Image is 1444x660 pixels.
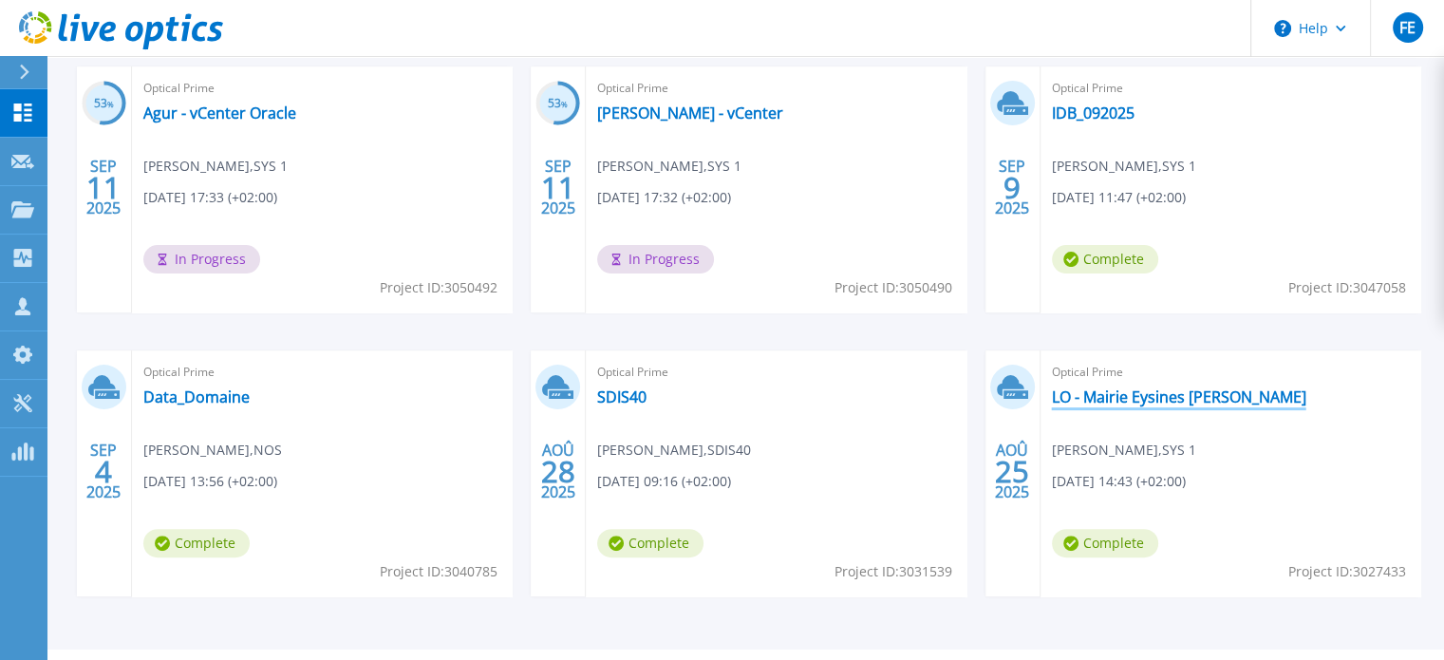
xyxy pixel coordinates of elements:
[82,93,126,115] h3: 53
[597,440,751,461] span: [PERSON_NAME] , SDIS40
[85,153,122,222] div: SEP 2025
[95,463,112,480] span: 4
[541,179,575,196] span: 11
[86,179,121,196] span: 11
[597,156,741,177] span: [PERSON_NAME] , SYS 1
[1052,440,1196,461] span: [PERSON_NAME] , SYS 1
[143,529,250,557] span: Complete
[597,387,647,406] a: SDIS40
[597,529,703,557] span: Complete
[597,78,954,99] span: Optical Prime
[143,78,500,99] span: Optical Prime
[835,561,952,582] span: Project ID: 3031539
[85,437,122,506] div: SEP 2025
[143,156,288,177] span: [PERSON_NAME] , SYS 1
[107,99,114,109] span: %
[1052,529,1158,557] span: Complete
[994,437,1030,506] div: AOÛ 2025
[1052,104,1135,123] a: IDB_092025
[535,93,580,115] h3: 53
[143,387,250,406] a: Data_Domaine
[597,187,731,208] span: [DATE] 17:32 (+02:00)
[1052,471,1186,492] span: [DATE] 14:43 (+02:00)
[995,463,1029,480] span: 25
[1399,20,1416,35] span: FE
[540,437,576,506] div: AOÛ 2025
[143,440,282,461] span: [PERSON_NAME] , NOS
[1052,156,1196,177] span: [PERSON_NAME] , SYS 1
[1052,362,1409,383] span: Optical Prime
[1052,78,1409,99] span: Optical Prime
[143,362,500,383] span: Optical Prime
[541,463,575,480] span: 28
[561,99,568,109] span: %
[597,471,731,492] span: [DATE] 09:16 (+02:00)
[597,104,783,123] a: [PERSON_NAME] - vCenter
[1003,179,1021,196] span: 9
[597,362,954,383] span: Optical Prime
[994,153,1030,222] div: SEP 2025
[143,471,277,492] span: [DATE] 13:56 (+02:00)
[143,104,296,123] a: Agur - vCenter Oracle
[1052,387,1306,406] a: LO - Mairie Eysines [PERSON_NAME]
[143,245,260,273] span: In Progress
[835,277,952,298] span: Project ID: 3050490
[1288,561,1406,582] span: Project ID: 3027433
[1052,187,1186,208] span: [DATE] 11:47 (+02:00)
[143,187,277,208] span: [DATE] 17:33 (+02:00)
[1052,245,1158,273] span: Complete
[380,277,497,298] span: Project ID: 3050492
[597,245,714,273] span: In Progress
[1288,277,1406,298] span: Project ID: 3047058
[380,561,497,582] span: Project ID: 3040785
[540,153,576,222] div: SEP 2025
